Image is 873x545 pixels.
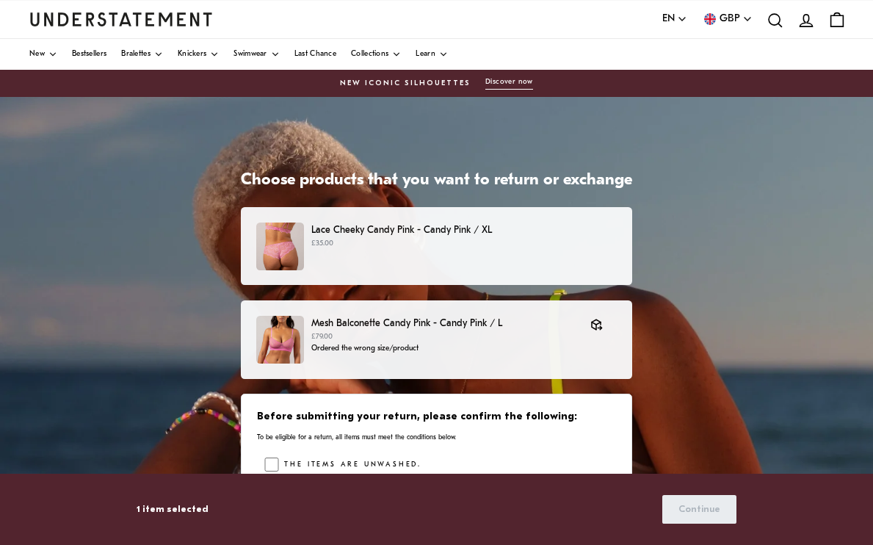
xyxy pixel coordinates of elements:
h3: Before submitting your return, please confirm the following: [257,410,616,425]
a: Collections [351,39,401,70]
label: The items are unwashed. [279,458,421,472]
p: Mesh Balconette Candy Pink - Candy Pink / L [311,316,576,331]
button: EN [662,11,687,27]
button: Discover now [485,77,533,90]
p: £79.00 [311,331,576,343]
span: EN [662,11,675,27]
a: New [29,39,57,70]
a: Knickers [178,39,219,70]
span: New [29,51,45,58]
span: Last Chance [294,51,336,58]
span: Bralettes [121,51,151,58]
a: Bralettes [121,39,163,70]
a: Last Chance [294,39,336,70]
h1: Choose products that you want to return or exchange [241,170,632,192]
span: Learn [416,51,435,58]
span: Bestsellers [72,51,106,58]
span: New Iconic Silhouettes [340,78,471,90]
p: Ordered the wrong size/product [311,343,576,355]
a: Learn [416,39,448,70]
img: CAPI-HPH-001-M-CandyPink_1.jpg [256,223,304,270]
button: GBP [702,11,753,27]
span: GBP [720,11,740,27]
a: Swimwear [233,39,279,70]
p: £35.00 [311,238,617,250]
p: Lace Cheeky Candy Pink - Candy Pink / XL [311,223,617,238]
a: New Iconic SilhouettesDiscover now [29,77,844,90]
span: Knickers [178,51,206,58]
span: Swimwear [233,51,267,58]
a: Understatement Homepage [29,12,213,26]
span: Collections [351,51,388,58]
img: CAPI-BRA-017-M-CandyPink_31d3fe64-24d1-42cd-90f8-4005a2c8f814.jpg [256,316,304,364]
p: To be eligible for a return, all items must meet the conditions below. [257,433,616,442]
a: Bestsellers [72,39,106,70]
